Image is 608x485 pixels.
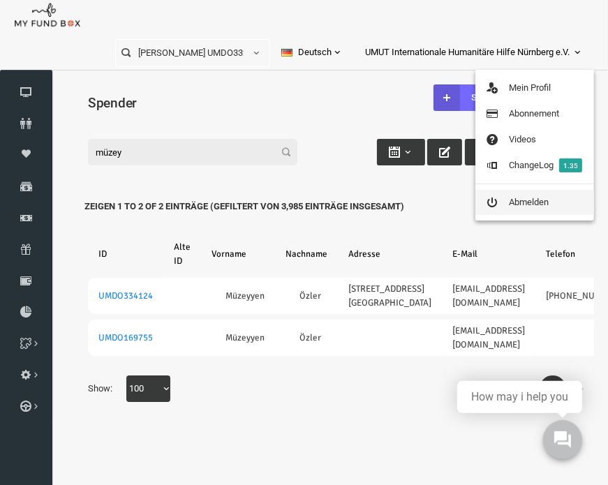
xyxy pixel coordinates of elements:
[103,159,141,195] th: Alte ID
[531,408,594,471] iframe: Launcher button frame
[28,305,52,319] span: Show:
[480,299,506,325] a: 1
[278,159,382,195] th: Adresse
[14,2,81,30] img: whiteMFB.png
[28,159,103,195] th: ID
[475,159,571,195] th: Telefon
[475,127,594,152] a: Videos
[14,117,355,143] div: Zeigen 1 to 2 of 2 Einträge (Gefiltert von 3,985 Einträge insgesamt)
[68,299,110,325] span: 100
[509,160,582,170] span: ChangeLog
[453,299,480,325] a: ←
[475,75,594,100] a: Mein Profil
[38,214,93,225] a: UMDO334124
[475,153,594,178] a: ChangeLog1.35
[367,62,402,89] button: Edit
[365,40,570,65] span: UMUT Internationale Humanitäre Hilfe Nürnberg e.V.
[69,305,110,319] span: 100
[270,35,354,70] a: Deutsch
[475,190,594,215] a: Abmelden
[28,18,77,34] span: Spender
[141,159,215,195] th: Vorname
[215,159,278,195] th: Nachname
[471,391,568,403] div: How may i help you
[405,62,440,89] button: Merge
[507,299,534,325] a: →
[475,101,594,126] a: Abonnement
[373,8,519,34] a: Spender hinzufügen
[382,159,475,195] th: E-Mail
[559,158,582,172] span: 1.35
[443,62,477,89] button: CSV
[116,40,244,66] input: Suche
[38,255,93,267] a: UMDO169755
